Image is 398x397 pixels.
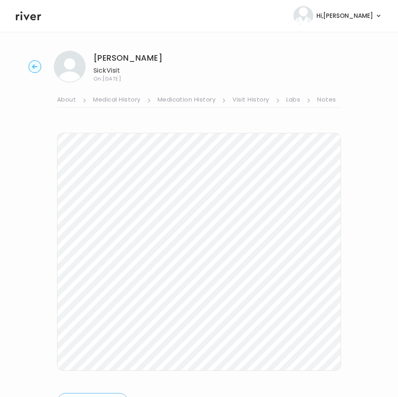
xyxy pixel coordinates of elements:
[293,6,313,26] img: user avatar
[232,94,269,107] a: Visit History
[93,76,162,81] span: On: [DATE]
[93,94,140,107] a: Medical History
[93,65,162,76] p: Sick Visit
[316,10,373,21] span: Hi, [PERSON_NAME]
[286,94,301,107] a: Labs
[158,94,216,107] a: Medication History
[293,6,382,26] button: user avatarHi,[PERSON_NAME]
[317,94,336,107] a: Notes
[54,51,86,82] img: Kaitlyn Tolley
[57,94,76,107] a: About
[93,52,162,63] h1: [PERSON_NAME]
